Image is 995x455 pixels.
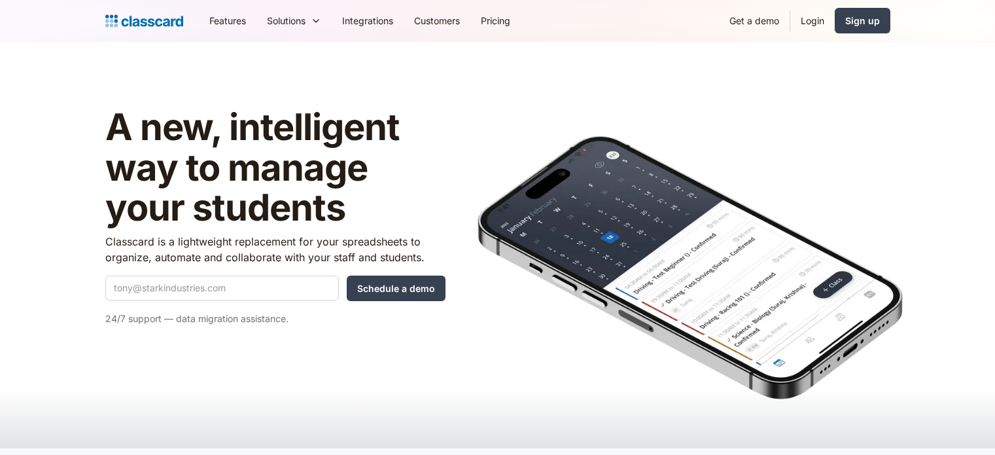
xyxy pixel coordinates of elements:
[105,276,339,300] input: tony@starkindustries.com
[267,14,305,27] div: Solutions
[845,14,880,27] div: Sign up
[347,276,445,301] input: Schedule a demo
[199,6,256,35] a: Features
[105,12,183,30] a: home
[105,107,445,228] h1: A new, intelligent way to manage your students
[470,6,521,35] a: Pricing
[105,276,445,301] form: Quick Demo Form
[332,6,404,35] a: Integrations
[105,234,445,265] p: Classcard is a lightweight replacement for your spreadsheets to organize, automate and collaborat...
[719,6,790,35] a: Get a demo
[790,6,835,35] a: Login
[404,6,470,35] a: Customers
[256,6,332,35] div: Solutions
[835,8,890,33] a: Sign up
[105,311,445,327] p: 24/7 support — data migration assistance.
